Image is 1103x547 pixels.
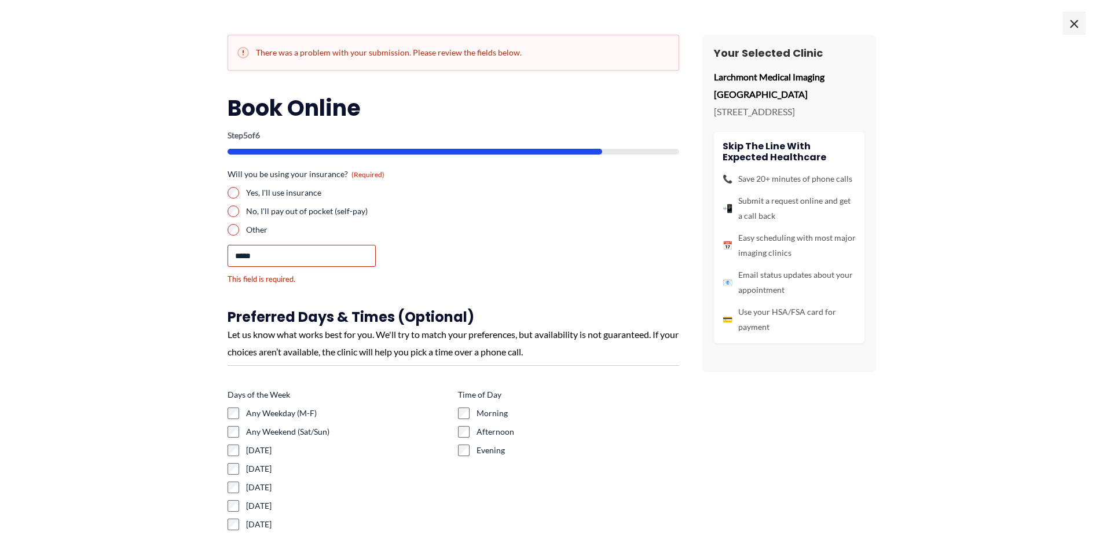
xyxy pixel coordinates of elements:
div: Let us know what works best for you. We'll try to match your preferences, but availability is not... [228,326,679,360]
li: Easy scheduling with most major imaging clinics [723,230,856,260]
span: 💳 [723,312,732,327]
label: Any Weekend (Sat/Sun) [246,426,449,438]
label: [DATE] [246,445,449,456]
span: 6 [255,130,260,140]
label: Evening [477,445,679,456]
span: × [1062,12,1086,35]
label: [DATE] [246,519,449,530]
li: Save 20+ minutes of phone calls [723,171,856,186]
label: Afternoon [477,426,679,438]
h3: Your Selected Clinic [714,46,864,60]
span: (Required) [351,170,384,179]
p: [STREET_ADDRESS] [714,103,864,120]
span: 📧 [723,275,732,290]
span: 5 [243,130,248,140]
span: 📅 [723,238,732,253]
h2: Book Online [228,94,679,122]
label: [DATE] [246,500,449,512]
h4: Skip the line with Expected Healthcare [723,141,856,163]
li: Use your HSA/FSA card for payment [723,304,856,335]
span: 📞 [723,171,732,186]
span: 📲 [723,201,732,216]
li: Email status updates about your appointment [723,267,856,298]
p: Larchmont Medical Imaging [GEOGRAPHIC_DATA] [714,68,864,102]
div: This field is required. [228,274,449,285]
h2: There was a problem with your submission. Please review the fields below. [237,47,669,58]
label: [DATE] [246,482,449,493]
label: Morning [477,408,679,419]
label: No, I'll pay out of pocket (self-pay) [246,205,449,217]
legend: Will you be using your insurance? [228,168,384,180]
p: Step of [228,131,679,139]
label: Other [246,224,449,236]
legend: Time of Day [458,389,501,401]
label: Any Weekday (M-F) [246,408,449,419]
h3: Preferred Days & Times (Optional) [228,308,679,326]
input: Other Choice, please specify [228,245,376,267]
label: [DATE] [246,463,449,475]
li: Submit a request online and get a call back [723,193,856,223]
label: Yes, I'll use insurance [246,187,449,199]
legend: Days of the Week [228,389,290,401]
